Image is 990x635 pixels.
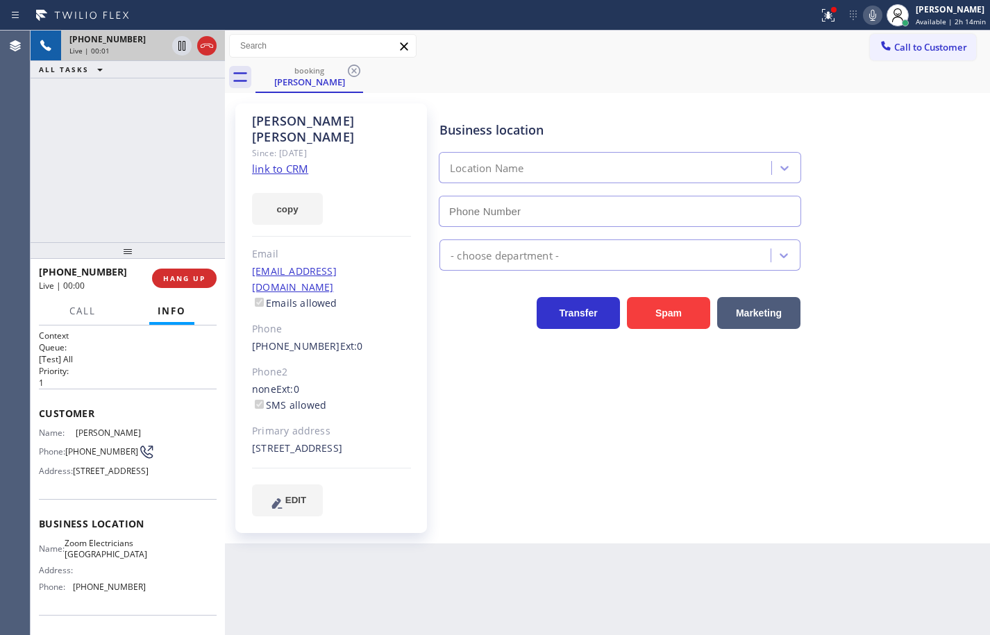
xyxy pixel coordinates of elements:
span: Customer [39,407,217,420]
span: Info [158,305,186,317]
span: Address: [39,466,73,476]
input: Emails allowed [255,298,264,307]
a: [EMAIL_ADDRESS][DOMAIN_NAME] [252,264,337,294]
div: [PERSON_NAME] [257,76,362,88]
span: Live | 00:01 [69,46,110,56]
div: - choose department - [451,247,559,263]
span: Name: [39,543,65,554]
span: Live | 00:00 [39,280,85,291]
span: ALL TASKS [39,65,89,74]
button: Marketing [717,297,800,329]
span: Zoom Electricians [GEOGRAPHIC_DATA] [65,538,147,559]
a: [PHONE_NUMBER] [252,339,340,353]
div: Email [252,246,411,262]
span: [STREET_ADDRESS] [73,466,149,476]
button: EDIT [252,484,323,516]
div: Primary address [252,423,411,439]
span: Ext: 0 [340,339,363,353]
span: [PHONE_NUMBER] [69,33,146,45]
span: Phone: [39,446,65,457]
span: Address: [39,565,76,575]
button: copy [252,193,323,225]
input: Phone Number [439,196,801,227]
div: Christopher Lanman [257,62,362,92]
span: Phone: [39,582,73,592]
button: Spam [627,297,710,329]
div: Phone [252,321,411,337]
div: none [252,382,411,414]
span: Call [69,305,96,317]
span: Call to Customer [894,41,967,53]
div: [PERSON_NAME] [916,3,986,15]
span: Name: [39,427,76,438]
label: Emails allowed [252,296,337,310]
button: Transfer [537,297,620,329]
p: 1 [39,377,217,389]
span: [PHONE_NUMBER] [39,265,127,278]
span: Business location [39,517,217,530]
button: Hang up [197,36,217,56]
label: SMS allowed [252,398,326,412]
span: [PERSON_NAME] [76,427,145,438]
button: Hold Customer [172,36,192,56]
button: Mute [863,6,882,25]
span: HANG UP [163,273,205,283]
p: [Test] All [39,353,217,365]
span: Ext: 0 [276,382,299,396]
div: Business location [439,121,800,139]
h2: Queue: [39,341,217,353]
input: SMS allowed [255,400,264,409]
button: Info [149,298,194,325]
div: booking [257,65,362,76]
div: Location Name [450,160,524,176]
button: HANG UP [152,269,217,288]
h1: Context [39,330,217,341]
span: EDIT [285,495,306,505]
button: ALL TASKS [31,61,117,78]
div: Since: [DATE] [252,145,411,161]
div: [STREET_ADDRESS] [252,441,411,457]
input: Search [230,35,416,57]
span: [PHONE_NUMBER] [73,582,146,592]
span: Available | 2h 14min [916,17,986,26]
div: [PERSON_NAME] [PERSON_NAME] [252,113,411,145]
span: [PHONE_NUMBER] [65,446,138,457]
button: Call [61,298,104,325]
h2: Priority: [39,365,217,377]
button: Call to Customer [870,34,976,60]
a: link to CRM [252,162,308,176]
div: Phone2 [252,364,411,380]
